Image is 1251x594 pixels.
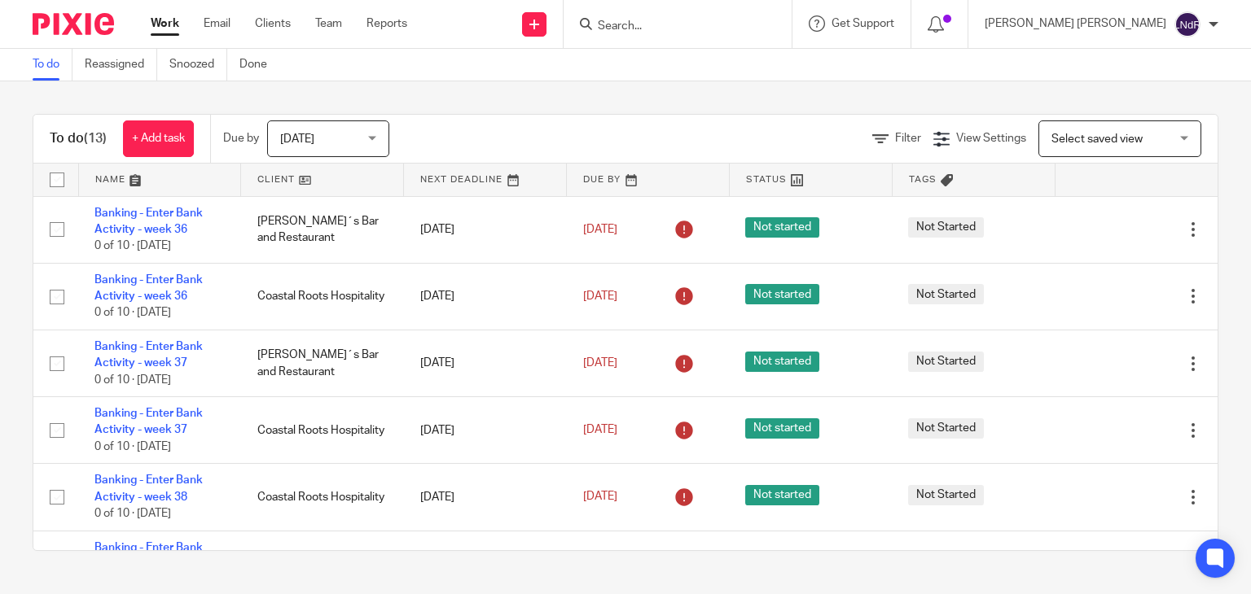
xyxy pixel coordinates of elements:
span: Not started [745,217,819,238]
a: Banking - Enter Bank Activity - week 38 [94,474,203,502]
a: Reassigned [85,49,157,81]
span: Not Started [908,352,984,372]
a: Email [204,15,230,32]
td: [PERSON_NAME]´s Bar and Restaurant [241,196,404,263]
span: 0 of 10 · [DATE] [94,374,171,386]
input: Search [596,20,743,34]
td: [DATE] [404,397,567,464]
td: [DATE] [404,263,567,330]
span: Tags [909,175,937,184]
a: + Add task [123,120,194,157]
span: [DATE] [280,133,314,145]
span: Not Started [908,418,984,439]
a: Snoozed [169,49,227,81]
span: 0 of 10 · [DATE] [94,240,171,251]
td: Coastal Roots Hospitality [241,263,404,330]
a: Banking - Enter Bank Activity - week 37 [94,408,203,435]
span: Get Support [832,18,894,29]
p: Due by [223,130,259,146]
span: Not Started [908,217,984,238]
span: [DATE] [583,425,617,436]
a: Done [239,49,279,81]
span: [DATE] [583,357,617,369]
a: To do [33,49,72,81]
span: Not Started [908,284,984,304]
span: 0 of 10 · [DATE] [94,308,171,319]
span: [DATE] [583,290,617,302]
span: [DATE] [583,224,617,235]
span: Not started [745,352,819,372]
td: [PERSON_NAME]´s Bar and Restaurant [241,330,404,396]
td: [DATE] [404,464,567,531]
span: Not Started [908,485,984,505]
img: Pixie [33,13,114,35]
td: [DATE] [404,330,567,396]
p: [PERSON_NAME] [PERSON_NAME] [985,15,1166,32]
span: [DATE] [583,491,617,503]
span: View Settings [956,133,1026,144]
img: svg%3E [1174,11,1201,37]
span: Not started [745,485,819,505]
span: (13) [84,132,107,145]
td: Coastal Roots Hospitality [241,397,404,464]
span: Not started [745,284,819,304]
h1: To do [50,130,107,147]
a: Reports [367,15,407,32]
span: Select saved view [1051,133,1143,145]
a: Banking - Enter Bank Activity - week 36 [94,207,203,235]
td: Coastal Roots Hospitality [241,464,404,531]
a: Team [315,15,342,32]
a: Banking - Enter Bank Activity - week 36 [94,274,203,302]
td: [DATE] [404,196,567,263]
span: 0 of 10 · [DATE] [94,441,171,452]
a: Banking - Enter Bank Activity - week 37 [94,341,203,369]
a: Work [151,15,179,32]
a: Clients [255,15,291,32]
span: 0 of 10 · [DATE] [94,508,171,519]
span: Not started [745,418,819,439]
a: Banking - Enter Bank Activity - week 38 [94,542,203,570]
span: Filter [895,133,921,144]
